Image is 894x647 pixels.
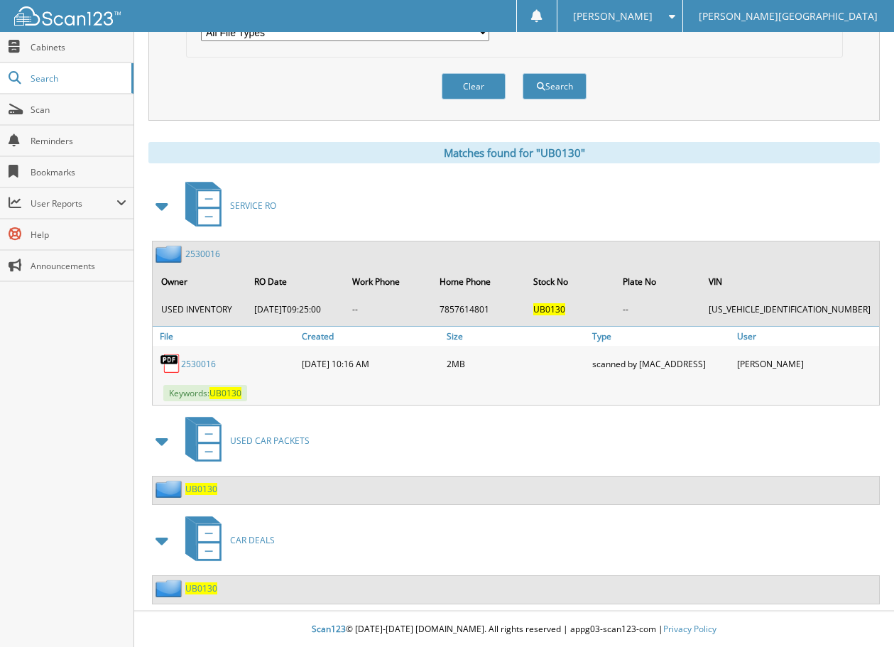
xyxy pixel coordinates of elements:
a: USED CAR PACKETS [177,413,310,469]
td: [US_VEHICLE_IDENTIFICATION_NUMBER] [702,298,878,321]
a: Created [298,327,444,346]
div: scanned by [MAC_ADDRESS] [589,349,734,378]
span: Scan123 [312,623,346,635]
span: Reminders [31,135,126,147]
button: Clear [442,73,506,99]
div: © [DATE]-[DATE] [DOMAIN_NAME]. All rights reserved | appg03-scan123-com | [134,612,894,647]
a: File [153,327,298,346]
td: [DATE]T09:25:00 [247,298,344,321]
a: Privacy Policy [663,623,716,635]
img: folder2.png [156,480,185,498]
td: -- [616,298,700,321]
th: Home Phone [432,267,525,296]
div: 2MB [443,349,589,378]
iframe: Chat Widget [823,579,894,647]
span: Announcements [31,260,126,272]
span: UB0130 [533,303,565,315]
span: [PERSON_NAME] [573,12,653,21]
span: SERVICE RO [230,200,276,212]
img: folder2.png [156,580,185,597]
div: Matches found for "UB0130" [148,142,880,163]
img: PDF.png [160,353,181,374]
button: Search [523,73,587,99]
span: UB0130 [209,387,241,399]
a: User [734,327,879,346]
span: Scan [31,104,126,116]
img: scan123-logo-white.svg [14,6,121,26]
span: Cabinets [31,41,126,53]
th: Stock No [526,267,614,296]
a: UB0130 [185,582,217,594]
th: Plate No [616,267,700,296]
span: User Reports [31,197,116,210]
a: Size [443,327,589,346]
span: [PERSON_NAME][GEOGRAPHIC_DATA] [699,12,878,21]
td: -- [345,298,431,321]
span: Bookmarks [31,166,126,178]
span: CAR DEALS [230,534,275,546]
th: VIN [702,267,878,296]
th: Owner [154,267,246,296]
a: 2530016 [181,358,216,370]
span: Search [31,72,124,85]
span: Keywords: [163,385,247,401]
a: 2530016 [185,248,220,260]
a: CAR DEALS [177,512,275,568]
span: USED CAR PACKETS [230,435,310,447]
img: folder2.png [156,245,185,263]
td: USED INVENTORY [154,298,246,321]
div: [PERSON_NAME] [734,349,879,378]
span: Help [31,229,126,241]
th: RO Date [247,267,344,296]
a: SERVICE RO [177,178,276,234]
th: Work Phone [345,267,431,296]
a: Type [589,327,734,346]
div: [DATE] 10:16 AM [298,349,444,378]
a: UB0130 [185,483,217,495]
td: 7857614801 [432,298,525,321]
